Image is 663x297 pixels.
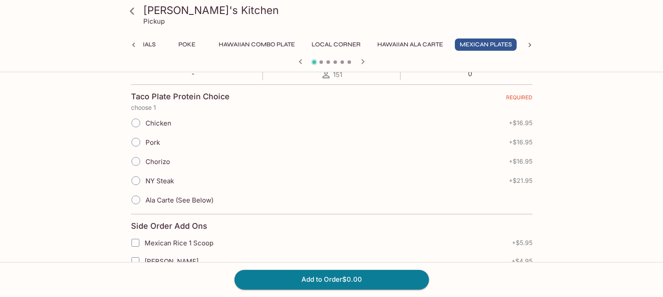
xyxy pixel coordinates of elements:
button: Mexican Plates [455,38,517,51]
span: + $21.95 [509,177,532,184]
span: + $16.95 [509,119,532,126]
button: Add to Order$0.00 [234,270,429,289]
p: 0 [458,70,482,78]
button: Hawaiian Ala Carte [372,38,448,51]
p: Pickup [143,17,165,25]
p: choose 1 [131,104,532,111]
h4: Side Order Add Ons [131,221,207,231]
span: + $5.95 [512,239,532,246]
button: Poke [167,38,207,51]
p: - [182,70,205,78]
h4: Taco Plate Protein Choice [131,92,230,101]
h3: [PERSON_NAME]'s Kitchen [143,3,535,17]
span: + $16.95 [509,139,532,146]
span: + $4.95 [511,258,532,265]
span: 151 [333,70,342,79]
button: Local Corner [307,38,365,51]
span: Mexican Rice 1 Scoop [145,239,213,247]
button: Hawaiian Combo Plate [214,38,300,51]
span: Chicken [145,119,171,127]
span: [PERSON_NAME] [145,257,199,266]
span: NY Steak [145,177,174,185]
span: Pork [145,138,160,147]
span: Ala Carte (See Below) [145,196,213,204]
span: REQUIRED [506,94,532,104]
span: Chorizo [145,157,170,166]
span: + $16.95 [509,158,532,165]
